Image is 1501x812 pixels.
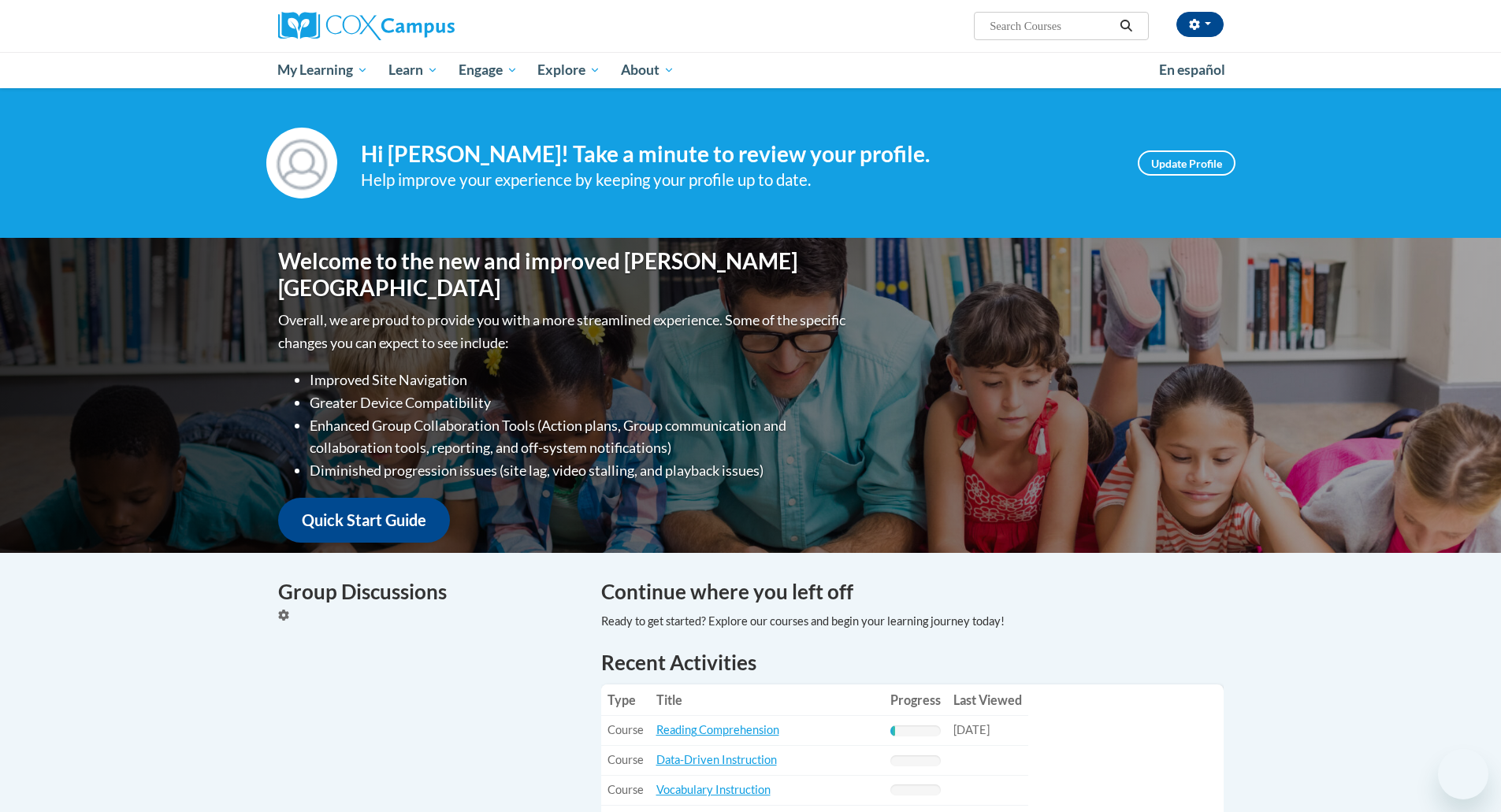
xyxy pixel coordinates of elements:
a: En español [1149,54,1235,87]
p: Overall, we are proud to provide you with a more streamlined experience. Some of the specific cha... [278,309,849,354]
span: Course [607,723,644,736]
a: Vocabulary Instruction [656,783,771,796]
span: Learn [388,61,438,80]
iframe: Button to launch messaging window [1438,749,1488,799]
span: Engage [459,61,518,80]
a: Explore [527,52,611,88]
li: Improved Site Navigation [310,369,849,391]
div: Progress, % [890,725,895,736]
a: Data-Driven Instruction [656,753,777,766]
span: About [621,61,674,80]
h1: Welcome to the new and improved [PERSON_NAME][GEOGRAPHIC_DATA] [278,248,849,301]
th: Progress [884,684,947,716]
button: Search [1114,17,1138,35]
h4: Continue where you left off [601,577,1224,607]
li: Diminished progression issues (site lag, video stalling, and playback issues) [310,459,849,482]
th: Type [601,684,650,716]
div: Main menu [255,52,1247,88]
a: Cox Campus [278,12,578,40]
a: Engage [448,52,528,88]
th: Title [650,684,884,716]
span: [DATE] [953,723,990,736]
li: Enhanced Group Collaboration Tools (Action plans, Group communication and collaboration tools, re... [310,414,849,460]
div: Help improve your experience by keeping your profile up to date. [361,167,1114,193]
h1: Recent Activities [601,648,1224,677]
span: Course [607,753,644,766]
a: Reading Comprehension [656,723,779,736]
a: Quick Start Guide [278,498,450,543]
img: Cox Campus [278,12,455,40]
span: My Learning [277,61,368,80]
a: My Learning [268,52,379,88]
span: En español [1159,61,1225,78]
h4: Group Discussions [278,577,578,607]
a: Learn [378,52,448,88]
span: Course [607,783,644,796]
a: About [611,52,685,88]
th: Last Viewed [947,684,1028,716]
img: Profile Image [266,128,337,198]
span: Explore [537,61,600,80]
button: Account Settings [1176,12,1224,37]
a: Update Profile [1138,150,1235,176]
li: Greater Device Compatibility [310,391,849,414]
h4: Hi [PERSON_NAME]! Take a minute to review your profile. [361,141,1114,168]
input: Search Courses [988,17,1114,35]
